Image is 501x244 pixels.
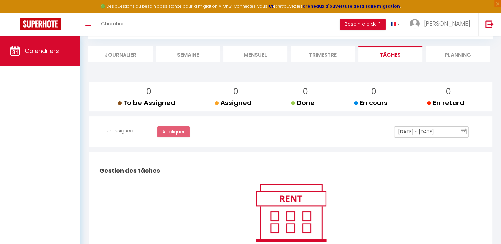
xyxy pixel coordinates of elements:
[20,18,61,30] img: Super Booking
[98,160,484,181] h2: Gestion des tâches
[424,20,470,28] span: [PERSON_NAME]
[427,98,464,107] span: En retard
[432,85,464,98] p: 0
[25,47,59,55] span: Calendriers
[267,3,273,9] a: ICI
[157,126,190,138] button: Appliquer
[410,19,420,29] img: ...
[358,46,423,62] li: Tâches
[220,85,252,98] p: 0
[88,46,153,62] li: Journalier
[291,46,355,62] li: Trimestre
[215,98,252,107] span: Assigned
[426,46,490,62] li: Planning
[291,98,314,107] span: Done
[5,3,25,22] button: Ouvrir le widget de chat LiveChat
[123,85,175,98] p: 0
[296,85,314,98] p: 0
[303,3,400,9] a: créneaux d'ouverture de la salle migration
[394,126,469,138] input: Select Date Range
[96,13,129,36] a: Chercher
[359,85,388,98] p: 0
[462,131,466,134] text: 10
[485,20,494,28] img: logout
[101,20,124,27] span: Chercher
[156,46,220,62] li: Semaine
[354,98,388,107] span: En cours
[118,98,175,107] span: To be Assigned
[340,19,386,30] button: Besoin d'aide ?
[223,46,287,62] li: Mensuel
[405,13,478,36] a: ... [PERSON_NAME]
